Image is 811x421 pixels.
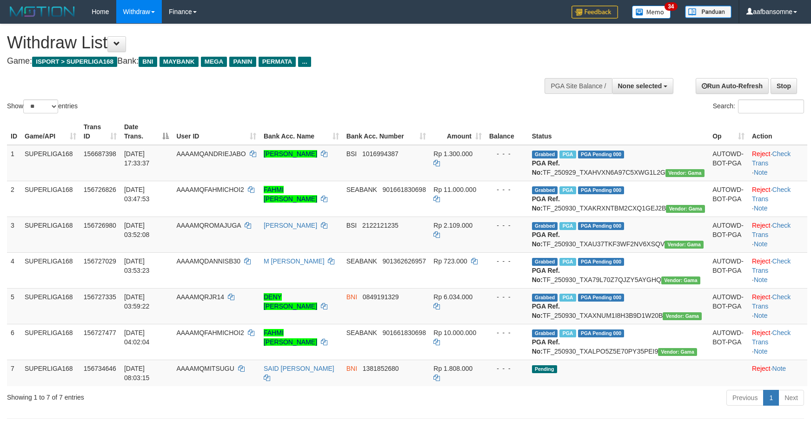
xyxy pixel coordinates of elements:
th: Game/API: activate to sort column ascending [21,118,80,145]
span: [DATE] 17:33:37 [124,150,150,167]
span: Pending [532,365,557,373]
span: 156687398 [84,150,116,158]
span: 156734646 [84,365,116,372]
td: AUTOWD-BOT-PGA [709,217,748,252]
th: Action [748,118,807,145]
span: Copy 1016994387 to clipboard [362,150,399,158]
a: Note [754,312,768,319]
span: Copy 1381852680 to clipboard [363,365,399,372]
a: Reject [752,293,771,301]
td: AUTOWD-BOT-PGA [709,145,748,181]
a: Check Trans [752,257,791,274]
span: BNI [139,57,157,67]
span: Grabbed [532,258,558,266]
td: · · [748,252,807,288]
td: SUPERLIGA168 [21,145,80,181]
a: SAID [PERSON_NAME] [264,365,334,372]
a: Check Trans [752,293,791,310]
span: Copy 2122121235 to clipboard [362,222,399,229]
td: 2 [7,181,21,217]
span: Marked by aafsoycanthlai [559,151,576,158]
span: PGA Pending [578,222,625,230]
a: Check Trans [752,150,791,167]
b: PGA Ref. No: [532,303,560,319]
img: Button%20Memo.svg [632,6,671,19]
td: 7 [7,360,21,386]
a: [PERSON_NAME] [264,222,317,229]
td: AUTOWD-BOT-PGA [709,181,748,217]
span: BSI [346,150,357,158]
a: Stop [771,78,797,94]
a: Note [754,240,768,248]
td: 1 [7,145,21,181]
span: AAAAMQMITSUGU [176,365,234,372]
span: Vendor URL: https://trx31.1velocity.biz [663,312,702,320]
td: SUPERLIGA168 [21,217,80,252]
span: PGA Pending [578,258,625,266]
div: - - - [489,292,525,302]
a: Previous [726,390,764,406]
span: ISPORT > SUPERLIGA168 [32,57,117,67]
td: 4 [7,252,21,288]
td: AUTOWD-BOT-PGA [709,252,748,288]
td: · [748,360,807,386]
a: Note [772,365,786,372]
span: ... [298,57,311,67]
span: PGA Pending [578,151,625,158]
span: Grabbed [532,186,558,194]
label: Show entries [7,99,78,113]
th: Balance [485,118,528,145]
span: 156727335 [84,293,116,301]
span: Rp 1.808.000 [433,365,472,372]
a: Check Trans [752,222,791,238]
td: TF_250930_TXAU37TKF3WF2NV6XSQV [528,217,709,252]
th: Amount: activate to sort column ascending [430,118,485,145]
td: SUPERLIGA168 [21,252,80,288]
td: · · [748,288,807,324]
a: Reject [752,329,771,336]
span: [DATE] 03:59:22 [124,293,150,310]
a: [PERSON_NAME] [264,150,317,158]
div: - - - [489,364,525,373]
td: TF_250930_TXA79L70Z7QJZY5AYGHQ [528,252,709,288]
span: Copy 901362626957 to clipboard [383,257,426,265]
span: MAYBANK [160,57,199,67]
span: SEABANK [346,257,377,265]
span: Marked by aafandaneth [559,329,576,337]
span: Marked by aafnonsreyleab [559,294,576,302]
span: Grabbed [532,329,558,337]
div: Showing 1 to 7 of 7 entries [7,389,331,402]
div: - - - [489,149,525,158]
td: 5 [7,288,21,324]
td: SUPERLIGA168 [21,324,80,360]
span: [DATE] 03:47:53 [124,186,150,203]
span: Vendor URL: https://trx31.1velocity.biz [658,348,697,356]
span: PERMATA [259,57,296,67]
span: Rp 10.000.000 [433,329,476,336]
span: AAAAMQANDRIEJABO [176,150,246,158]
th: Bank Acc. Name: activate to sort column ascending [260,118,343,145]
span: Copy 901661830698 to clipboard [383,329,426,336]
a: Note [754,204,768,212]
span: 156726980 [84,222,116,229]
span: 156726826 [84,186,116,193]
span: MEGA [201,57,227,67]
span: AAAAMQFAHMICHOI2 [176,329,244,336]
div: - - - [489,328,525,337]
a: FAHMI [PERSON_NAME] [264,186,317,203]
a: FAHMI [PERSON_NAME] [264,329,317,346]
th: Date Trans.: activate to sort column descending [120,118,173,145]
a: Run Auto-Refresh [696,78,769,94]
a: Check Trans [752,186,791,203]
span: AAAAMQDANNISB30 [176,257,240,265]
td: TF_250930_TXALPO5Z5E70PY35PEI9 [528,324,709,360]
th: Op: activate to sort column ascending [709,118,748,145]
div: - - - [489,185,525,194]
img: panduan.png [685,6,731,18]
td: AUTOWD-BOT-PGA [709,288,748,324]
img: Feedback.jpg [572,6,618,19]
td: SUPERLIGA168 [21,288,80,324]
span: AAAAMQRJR14 [176,293,224,301]
a: DENY [PERSON_NAME] [264,293,317,310]
a: Reject [752,257,771,265]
